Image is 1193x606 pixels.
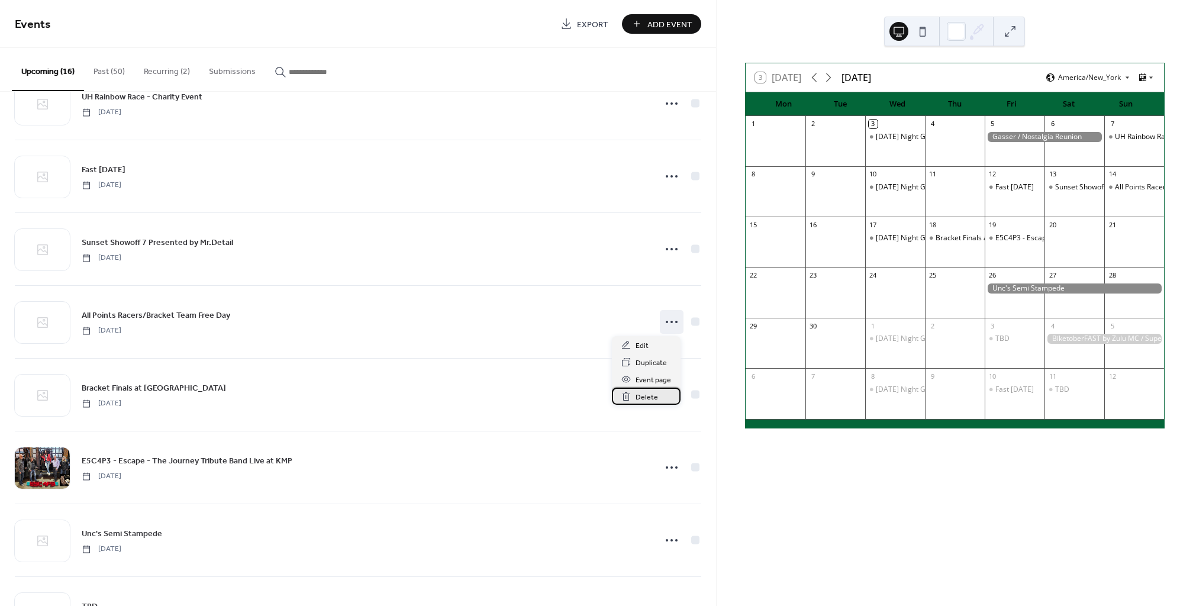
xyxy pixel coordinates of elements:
div: 7 [1108,120,1117,128]
span: Event page [636,374,671,386]
div: 22 [749,271,758,280]
div: 20 [1048,220,1057,229]
a: Fast [DATE] [82,163,125,176]
a: Unc's Semi Stampede [82,527,162,540]
div: 12 [1108,372,1117,381]
span: [DATE] [82,544,121,555]
div: 28 [1108,271,1117,280]
div: [DATE] [841,70,871,85]
div: 13 [1048,170,1057,179]
div: [DATE] Night Grudge Racing [876,182,969,192]
div: Unc's Semi Stampede [985,283,1164,294]
div: [DATE] Night Grudge Racing [876,233,969,243]
div: 10 [988,372,997,381]
div: 16 [809,220,818,229]
div: 25 [928,271,937,280]
button: Submissions [199,48,265,90]
a: Sunset Showoff 7 Presented by Mr.Detail [82,236,233,249]
div: E5C4P3 - Escape - The Journey Tribute Band Live at KMP [995,233,1179,243]
button: Recurring (2) [134,48,199,90]
div: [DATE] Night Grudge Racing [876,334,969,344]
div: 19 [988,220,997,229]
span: Bracket Finals at [GEOGRAPHIC_DATA] [82,382,226,395]
button: Add Event [622,14,701,34]
div: Sun [1098,92,1155,116]
div: Thu [926,92,983,116]
div: [DATE] Night Grudge Racing - Animal Points Night [876,132,1039,142]
span: [DATE] [82,398,121,409]
div: Wed [869,92,926,116]
div: 1 [749,120,758,128]
a: Export [552,14,617,34]
div: 6 [1048,120,1057,128]
span: [DATE] [82,471,121,482]
div: 23 [809,271,818,280]
div: 4 [928,120,937,128]
div: 6 [749,372,758,381]
div: 1 [869,321,878,330]
div: 14 [1108,170,1117,179]
div: Fast Friday [985,385,1044,395]
div: 24 [869,271,878,280]
div: TBD [995,334,1010,344]
div: Bracket Finals at [GEOGRAPHIC_DATA] [936,233,1063,243]
div: Wednesday Night Grudge Racing [865,385,925,395]
div: 12 [988,170,997,179]
span: America/New_York [1058,74,1121,81]
div: Fast Friday [985,182,1044,192]
span: Edit [636,340,649,352]
span: [DATE] [82,325,121,336]
div: E5C4P3 - Escape - The Journey Tribute Band Live at KMP [985,233,1044,243]
div: Fri [984,92,1040,116]
span: Unc's Semi Stampede [82,528,162,540]
div: 17 [869,220,878,229]
a: UH Rainbow Race - Charity Event [82,90,202,104]
div: 26 [988,271,997,280]
div: 29 [749,321,758,330]
span: Sunset Showoff 7 Presented by Mr.Detail [82,237,233,249]
span: Add Event [647,18,692,31]
div: 8 [749,170,758,179]
span: All Points Racers/Bracket Team Free Day [82,310,230,322]
div: All Points Racers/Bracket Team Free Day [1104,182,1164,192]
div: 8 [869,372,878,381]
a: Bracket Finals at [GEOGRAPHIC_DATA] [82,381,226,395]
div: Fast [DATE] [995,385,1034,395]
div: 21 [1108,220,1117,229]
div: 2 [928,321,937,330]
div: Mon [755,92,812,116]
div: Sunset Showoff 7 Presented by Mr.Detail [1044,182,1104,192]
div: 15 [749,220,758,229]
div: 9 [928,372,937,381]
button: Upcoming (16) [12,48,84,91]
div: Wednesday Night Grudge Racing [865,182,925,192]
div: Wednesday Night Grudge Racing - Animal Points Night [865,132,925,142]
div: Bracket Finals at Quaker City [925,233,985,243]
a: All Points Racers/Bracket Team Free Day [82,308,230,322]
div: Fast [DATE] [995,182,1034,192]
div: Sat [1040,92,1097,116]
div: 10 [869,170,878,179]
div: 2 [809,120,818,128]
div: 4 [1048,321,1057,330]
span: UH Rainbow Race - Charity Event [82,91,202,104]
div: 3 [869,120,878,128]
div: BiketoberFAST by Zulu MC / Super Elim [1044,334,1164,344]
div: UH Rainbow Race - Charity Event [1104,132,1164,142]
div: Wednesday Night Grudge Racing [865,233,925,243]
div: 11 [1048,372,1057,381]
div: 30 [809,321,818,330]
div: 5 [1108,321,1117,330]
div: [DATE] Night Grudge Racing [876,385,969,395]
div: 9 [809,170,818,179]
span: [DATE] [82,180,121,191]
a: E5C4P3 - Escape - The Journey Tribute Band Live at KMP [82,454,292,468]
span: [DATE] [82,107,121,118]
span: Fast [DATE] [82,164,125,176]
span: Duplicate [636,357,667,369]
div: 5 [988,120,997,128]
span: Events [15,13,51,36]
div: TBD [1044,385,1104,395]
span: E5C4P3 - Escape - The Journey Tribute Band Live at KMP [82,455,292,468]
